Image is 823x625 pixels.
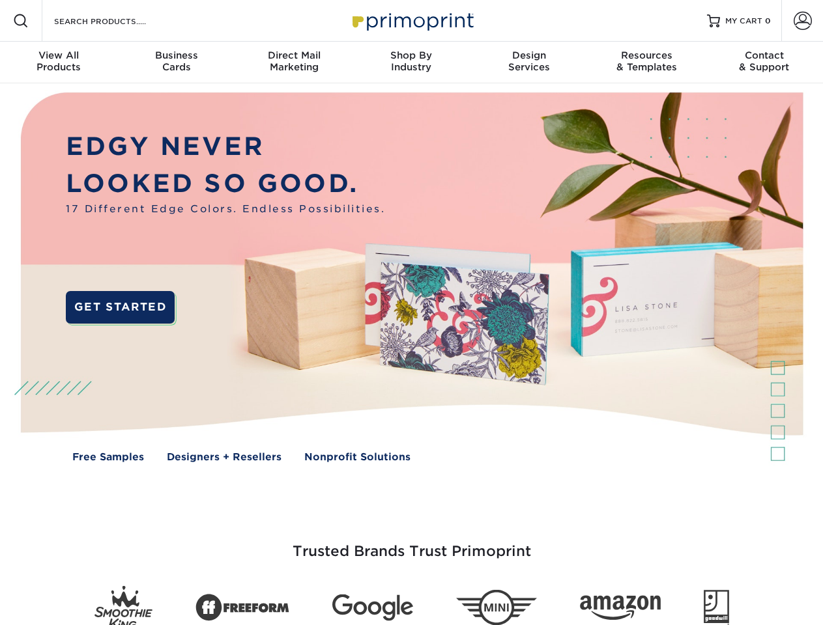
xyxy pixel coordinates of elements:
div: Marketing [235,49,353,73]
span: Business [117,49,235,61]
input: SEARCH PRODUCTS..... [53,13,180,29]
p: LOOKED SO GOOD. [66,165,385,202]
a: Nonprofit Solutions [304,450,411,465]
span: 17 Different Edge Colors. Endless Possibilities. [66,202,385,217]
a: DesignServices [470,42,588,83]
img: Amazon [580,596,661,620]
div: & Templates [588,49,705,73]
a: Free Samples [72,450,144,465]
img: Primoprint [347,7,477,35]
p: EDGY NEVER [66,128,385,165]
div: Services [470,49,588,73]
a: Shop ByIndustry [353,42,470,83]
div: Industry [353,49,470,73]
span: Contact [706,49,823,61]
a: Resources& Templates [588,42,705,83]
img: Google [332,594,413,621]
a: Designers + Resellers [167,450,282,465]
span: Shop By [353,49,470,61]
a: GET STARTED [66,291,175,324]
div: & Support [706,49,823,73]
span: 0 [765,16,771,25]
a: BusinessCards [117,42,235,83]
div: Cards [117,49,235,73]
a: Direct MailMarketing [235,42,353,83]
span: Resources [588,49,705,61]
a: Contact& Support [706,42,823,83]
img: Goodwill [704,590,729,625]
span: MY CART [725,16,762,27]
span: Direct Mail [235,49,353,61]
h3: Trusted Brands Trust Primoprint [31,512,793,576]
span: Design [470,49,588,61]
